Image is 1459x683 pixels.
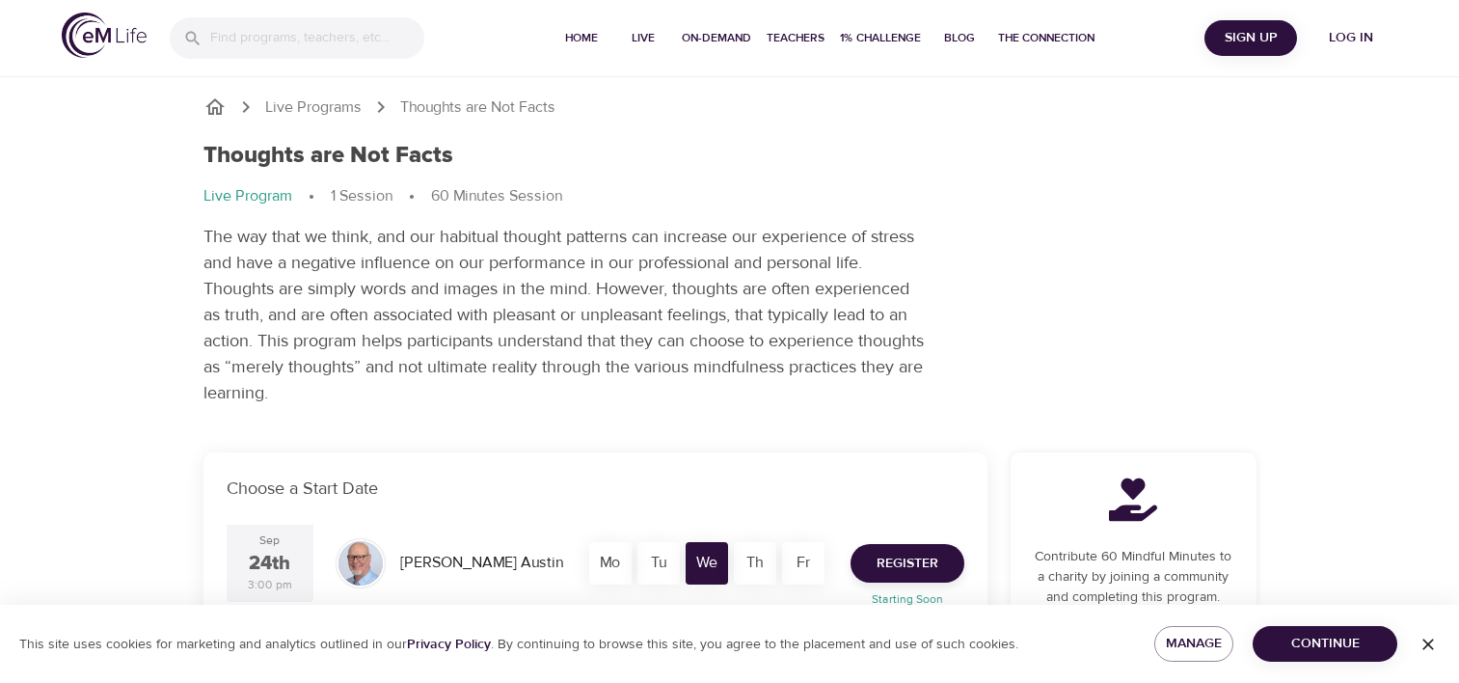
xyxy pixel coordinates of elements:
[734,542,776,585] div: Th
[767,28,824,48] span: Teachers
[203,185,292,207] p: Live Program
[637,542,680,585] div: Tu
[877,552,938,576] span: Register
[1212,26,1289,50] span: Sign Up
[203,224,927,406] p: The way that we think, and our habitual thought patterns can increase our experience of stress an...
[62,13,147,58] img: logo
[686,542,728,585] div: We
[227,476,964,502] p: Choose a Start Date
[203,96,1256,119] nav: breadcrumb
[265,96,362,119] a: Live Programs
[682,28,751,48] span: On-Demand
[331,185,392,207] p: 1 Session
[589,542,632,585] div: Mo
[840,28,921,48] span: 1% Challenge
[1034,547,1233,608] p: Contribute 60 Mindful Minutes to a charity by joining a community and completing this program.
[407,636,491,653] a: Privacy Policy
[936,28,983,48] span: Blog
[1154,626,1234,662] button: Manage
[1204,20,1297,56] button: Sign Up
[620,28,666,48] span: Live
[248,577,292,593] div: 3:00 pm
[851,544,964,583] button: Register
[558,28,605,48] span: Home
[259,533,280,549] div: Sep
[839,590,976,608] p: Starting Soon
[392,544,571,582] div: [PERSON_NAME] Austin
[210,17,424,59] input: Find programs, teachers, etc...
[400,96,555,119] p: Thoughts are Not Facts
[1305,20,1397,56] button: Log in
[431,185,562,207] p: 60 Minutes Session
[1170,632,1219,656] span: Manage
[1268,632,1382,656] span: Continue
[203,142,453,170] h1: Thoughts are Not Facts
[1312,26,1390,50] span: Log in
[203,185,1256,208] nav: breadcrumb
[998,28,1094,48] span: The Connection
[1253,626,1397,662] button: Continue
[249,550,290,578] div: 24th
[782,542,824,585] div: Fr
